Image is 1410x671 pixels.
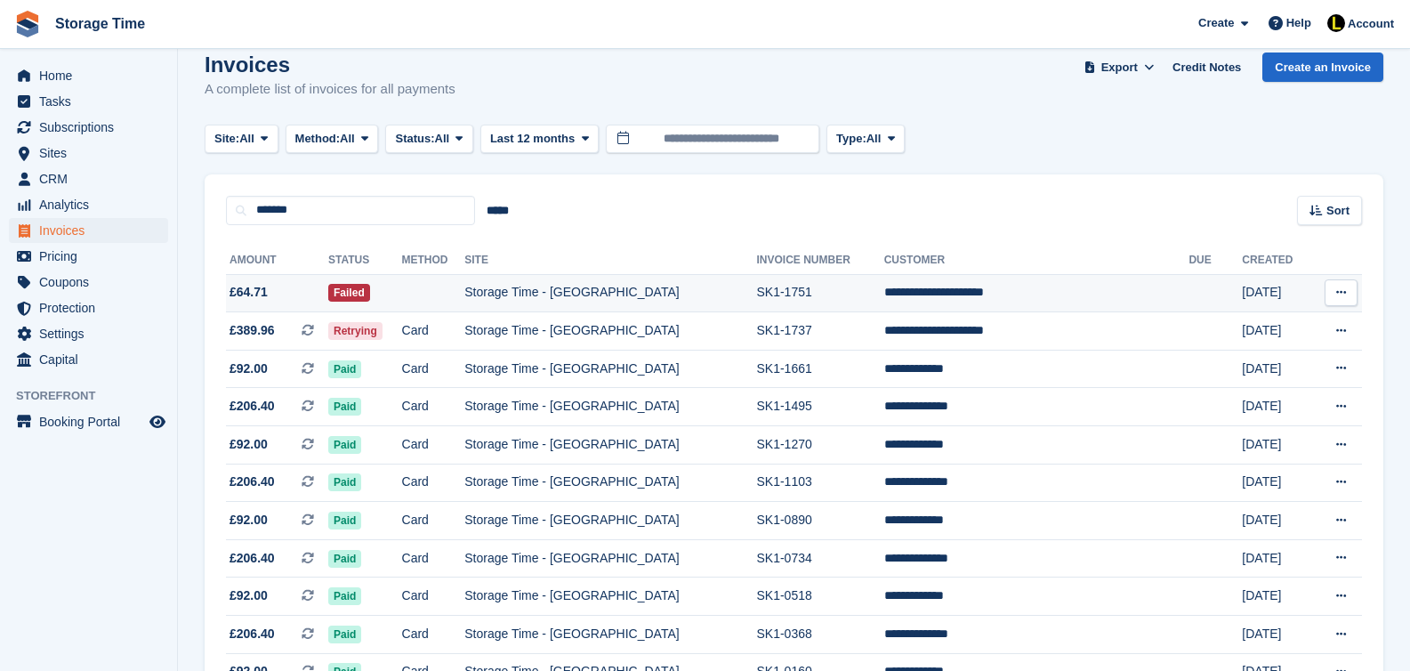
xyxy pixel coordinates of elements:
[402,350,465,388] td: Card
[1198,14,1234,32] span: Create
[39,218,146,243] span: Invoices
[1242,616,1311,654] td: [DATE]
[1188,247,1242,275] th: Due
[464,578,756,616] td: Storage Time - [GEOGRAPHIC_DATA]
[435,130,450,148] span: All
[39,63,146,88] span: Home
[1242,312,1311,351] td: [DATE]
[286,125,379,154] button: Method: All
[230,435,268,454] span: £92.00
[402,502,465,540] td: Card
[295,130,341,148] span: Method:
[48,9,152,38] a: Storage Time
[464,350,756,388] td: Storage Time - [GEOGRAPHIC_DATA]
[147,411,168,433] a: Preview store
[328,322,383,340] span: Retrying
[9,295,168,320] a: menu
[490,130,575,148] span: Last 12 months
[9,409,168,434] a: menu
[205,53,455,77] h1: Invoices
[1242,539,1311,578] td: [DATE]
[836,130,866,148] span: Type:
[402,616,465,654] td: Card
[16,387,177,405] span: Storefront
[402,426,465,465] td: Card
[39,409,146,434] span: Booking Portal
[756,247,883,275] th: Invoice Number
[402,388,465,426] td: Card
[1242,274,1311,312] td: [DATE]
[205,125,278,154] button: Site: All
[1286,14,1311,32] span: Help
[230,360,268,378] span: £92.00
[464,426,756,465] td: Storage Time - [GEOGRAPHIC_DATA]
[395,130,434,148] span: Status:
[328,473,361,491] span: Paid
[884,247,1189,275] th: Customer
[402,312,465,351] td: Card
[756,539,883,578] td: SK1-0734
[39,270,146,295] span: Coupons
[239,130,254,148] span: All
[464,274,756,312] td: Storage Time - [GEOGRAPHIC_DATA]
[214,130,239,148] span: Site:
[230,321,275,340] span: £389.96
[205,79,455,100] p: A complete list of invoices for all payments
[385,125,472,154] button: Status: All
[1242,350,1311,388] td: [DATE]
[9,115,168,140] a: menu
[328,587,361,605] span: Paid
[1242,247,1311,275] th: Created
[39,141,146,166] span: Sites
[1326,202,1350,220] span: Sort
[756,464,883,502] td: SK1-1103
[1242,388,1311,426] td: [DATE]
[756,350,883,388] td: SK1-1661
[39,321,146,346] span: Settings
[756,502,883,540] td: SK1-0890
[402,464,465,502] td: Card
[1242,464,1311,502] td: [DATE]
[328,360,361,378] span: Paid
[756,578,883,616] td: SK1-0518
[9,270,168,295] a: menu
[230,625,275,643] span: £206.40
[39,295,146,320] span: Protection
[14,11,41,37] img: stora-icon-8386f47178a22dfd0bd8f6a31ec36ba5ce8667c1dd55bd0f319d3a0aa187defe.svg
[402,539,465,578] td: Card
[39,192,146,217] span: Analytics
[230,511,268,530] span: £92.00
[9,166,168,191] a: menu
[1080,53,1158,82] button: Export
[39,244,146,269] span: Pricing
[756,274,883,312] td: SK1-1751
[464,616,756,654] td: Storage Time - [GEOGRAPHIC_DATA]
[9,218,168,243] a: menu
[1262,53,1383,82] a: Create an Invoice
[1242,502,1311,540] td: [DATE]
[328,398,361,416] span: Paid
[340,130,355,148] span: All
[230,397,275,416] span: £206.40
[328,512,361,530] span: Paid
[464,312,756,351] td: Storage Time - [GEOGRAPHIC_DATA]
[9,321,168,346] a: menu
[756,312,883,351] td: SK1-1737
[756,616,883,654] td: SK1-0368
[1242,578,1311,616] td: [DATE]
[39,166,146,191] span: CRM
[402,247,465,275] th: Method
[9,192,168,217] a: menu
[1327,14,1345,32] img: Laaibah Sarwar
[328,550,361,568] span: Paid
[328,284,370,302] span: Failed
[9,347,168,372] a: menu
[230,549,275,568] span: £206.40
[9,244,168,269] a: menu
[328,247,402,275] th: Status
[9,89,168,114] a: menu
[39,347,146,372] span: Capital
[866,130,882,148] span: All
[402,578,465,616] td: Card
[230,283,268,302] span: £64.71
